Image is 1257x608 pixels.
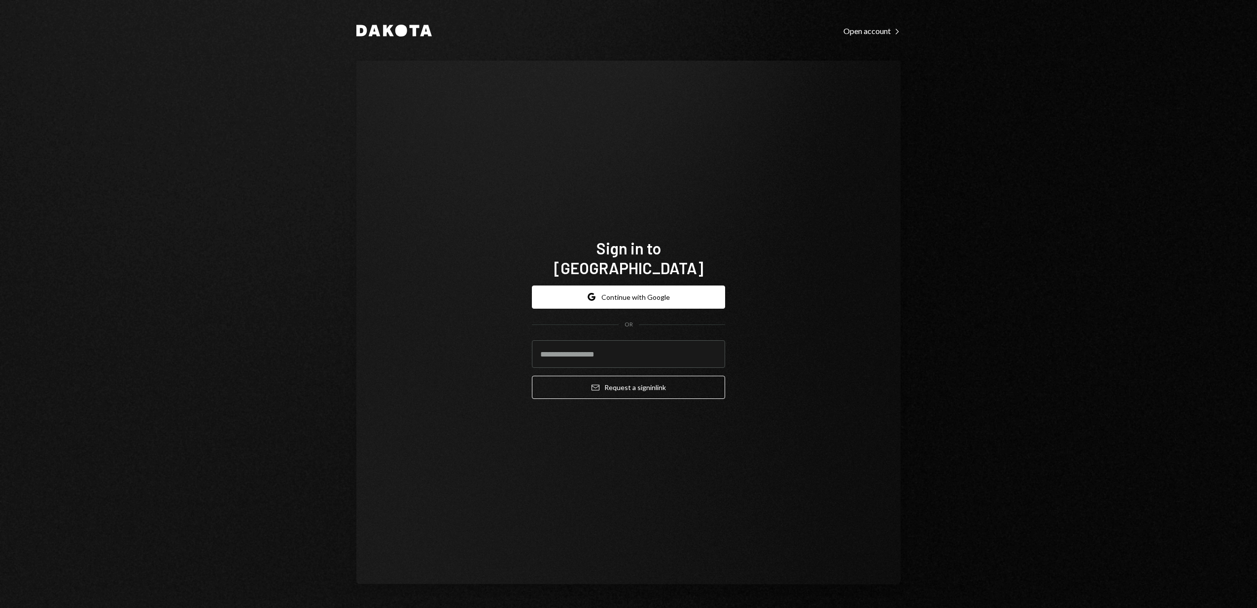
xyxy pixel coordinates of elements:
[625,321,633,329] div: OR
[843,26,901,36] div: Open account
[532,238,725,278] h1: Sign in to [GEOGRAPHIC_DATA]
[532,376,725,399] button: Request a signinlink
[532,286,725,309] button: Continue with Google
[843,25,901,36] a: Open account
